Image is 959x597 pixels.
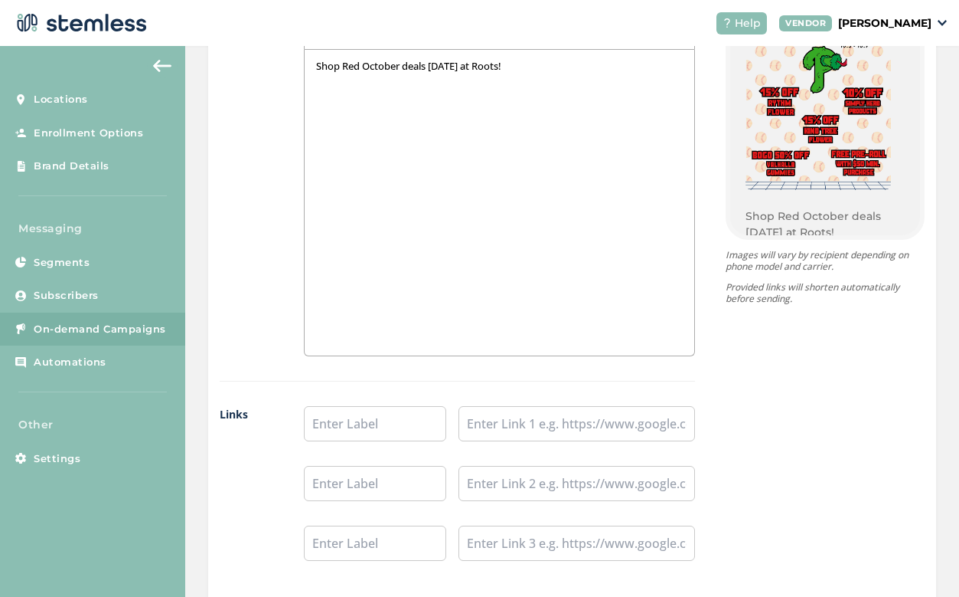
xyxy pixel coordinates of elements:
p: [PERSON_NAME] [838,15,931,31]
input: Enter Label [304,406,446,441]
p: Shop Red October deals [DATE] at Roots! [316,59,683,73]
img: icon-arrow-back-accent-c549486e.svg [153,60,171,72]
p: Provided links will shorten automatically before sending. [726,281,925,304]
img: logo-dark-0685b13c.svg [12,8,147,38]
img: icon_down-arrow-small-66adaf34.svg [938,20,947,26]
label: Links [220,406,273,586]
img: icon-help-white-03924b79.svg [723,18,732,28]
input: Enter Link 3 e.g. https://www.google.com [458,526,695,561]
span: Automations [34,355,106,370]
label: Body Text [220,20,273,356]
input: Enter Link 2 e.g. https://www.google.com [458,466,695,501]
span: Locations [34,92,88,107]
iframe: Chat Widget [882,523,959,597]
span: Brand Details [34,159,109,174]
span: Settings [34,451,80,467]
span: Segments [34,255,90,271]
div: VENDOR [779,15,832,31]
p: Images will vary by recipient depending on phone model and carrier. [726,249,925,272]
input: Enter Link 1 e.g. https://www.google.com [458,406,695,441]
span: On-demand Campaigns [34,322,166,337]
input: Enter Label [304,526,446,561]
p: Shop Red October deals [DATE] at Roots! [745,208,905,241]
span: Help [735,15,761,31]
span: Subscribers [34,288,99,303]
span: Enrollment Options [34,126,143,141]
input: Enter Label [304,466,446,501]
